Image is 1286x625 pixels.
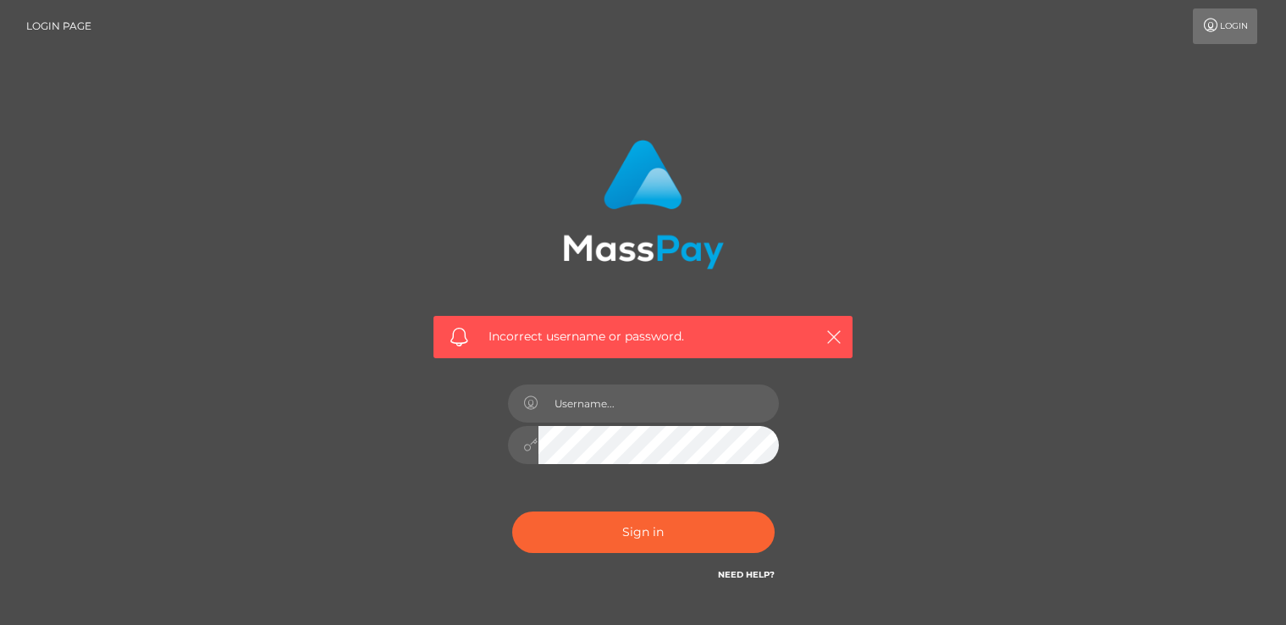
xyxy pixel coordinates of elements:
button: Sign in [512,512,775,553]
a: Need Help? [718,569,775,580]
span: Incorrect username or password. [488,328,798,346]
input: Username... [538,384,779,423]
a: Login Page [26,8,91,44]
img: MassPay Login [563,140,724,269]
a: Login [1193,8,1257,44]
